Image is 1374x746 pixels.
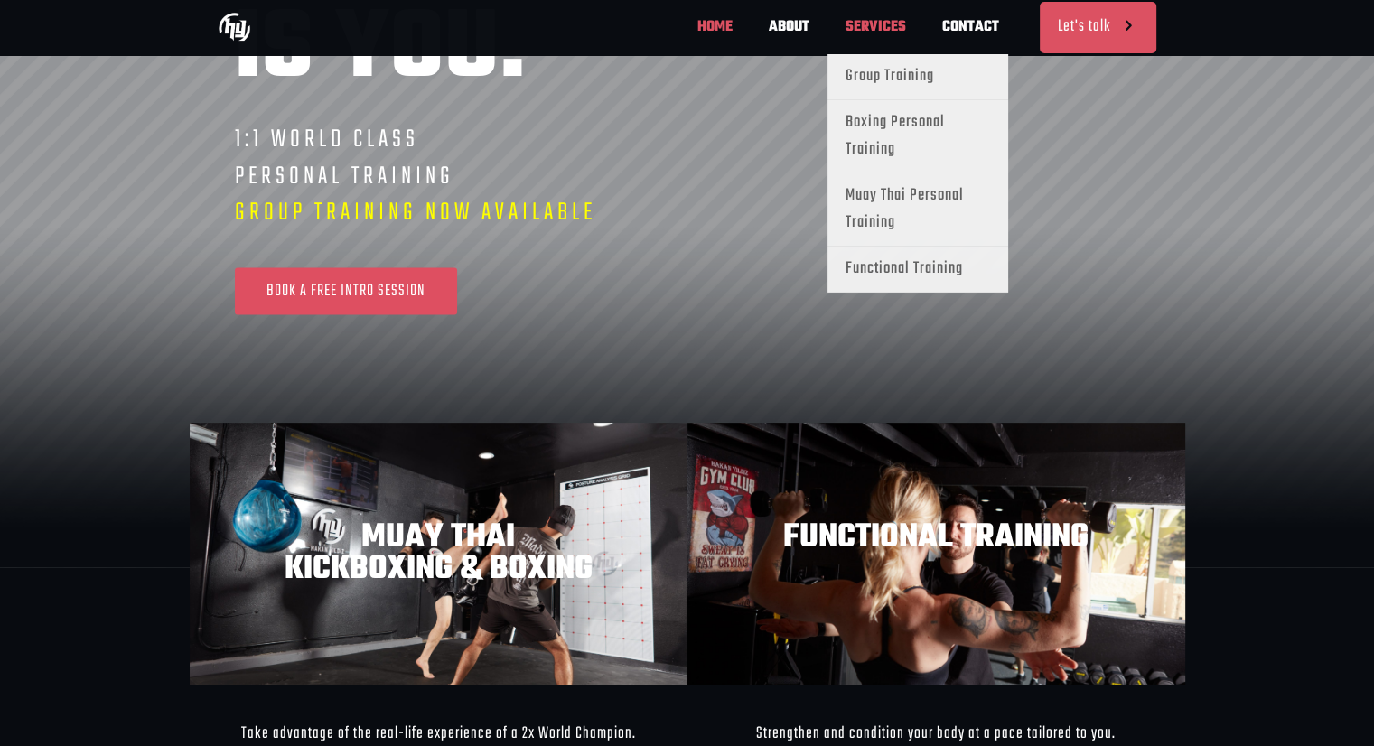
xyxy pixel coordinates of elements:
a: Group Training [827,54,1008,100]
a: BOOK A FREE INTRO SESSION [235,267,457,314]
span: o [928,544,945,595]
a: Let's talk [1040,2,1156,53]
a: Muay Thai Personal Training [827,173,1008,247]
span: Group Training [846,63,934,90]
a: Functional Training [827,247,1008,293]
span: GROUP TRAINING NOW AVAILABLE [235,192,596,231]
h3: MUAY THAI KICKBOXING & BOXING [226,522,651,585]
h3: FUNCTIONAL TRAINING [724,522,1149,585]
a: Boxing Personal Training [827,100,1008,173]
span: Functional Training [846,256,963,283]
rs-layer: 1:1 WORLD CLASS PERSONAL TRAINING [235,122,596,230]
span: Boxing Personal Training [846,109,990,163]
span: Muay Thai Personal Training [846,182,990,237]
img: Home [219,11,250,42]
